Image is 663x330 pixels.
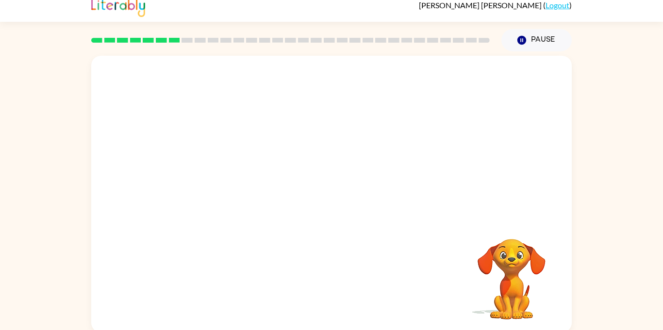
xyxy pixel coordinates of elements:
[546,0,569,10] a: Logout
[419,0,572,10] div: ( )
[419,0,543,10] span: [PERSON_NAME] [PERSON_NAME]
[463,224,560,321] video: Your browser must support playing .mp4 files to use Literably. Please try using another browser.
[501,29,572,51] button: Pause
